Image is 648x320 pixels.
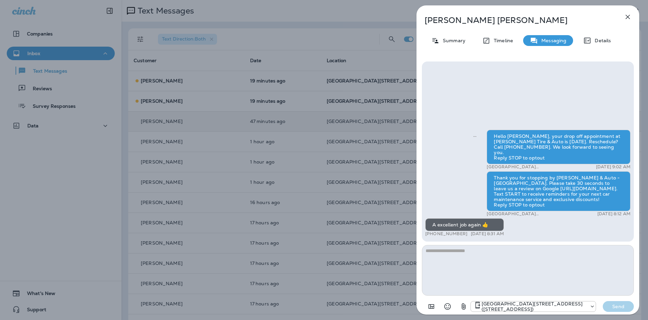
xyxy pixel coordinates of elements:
div: A excellent job again 👍 [425,218,504,231]
p: [PERSON_NAME] [PERSON_NAME] [425,16,609,25]
p: [GEOGRAPHIC_DATA][STREET_ADDRESS] ([STREET_ADDRESS]) [487,164,573,170]
p: Timeline [490,38,513,43]
div: Thank you for stopping by [PERSON_NAME] & Auto - [GEOGRAPHIC_DATA]. Please take 30 seconds to lea... [487,171,630,211]
p: [DATE] 8:12 AM [597,211,630,217]
p: [GEOGRAPHIC_DATA][STREET_ADDRESS] ([STREET_ADDRESS]) [487,211,573,217]
span: Sent [473,133,477,139]
p: Summary [439,38,465,43]
p: Details [591,38,611,43]
button: Add in a premade template [425,300,438,313]
div: +1 (402) 891-8464 [471,301,596,312]
p: [PHONE_NUMBER] [425,231,467,237]
button: Select an emoji [441,300,454,313]
p: [GEOGRAPHIC_DATA][STREET_ADDRESS] ([STREET_ADDRESS]) [482,301,586,312]
p: [DATE] 8:31 AM [471,231,504,237]
div: Hello [PERSON_NAME], your drop off appointment at [PERSON_NAME] Tire & Auto is [DATE]. Reschedule... [487,130,630,164]
p: [DATE] 9:02 AM [596,164,630,170]
p: Messaging [538,38,566,43]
